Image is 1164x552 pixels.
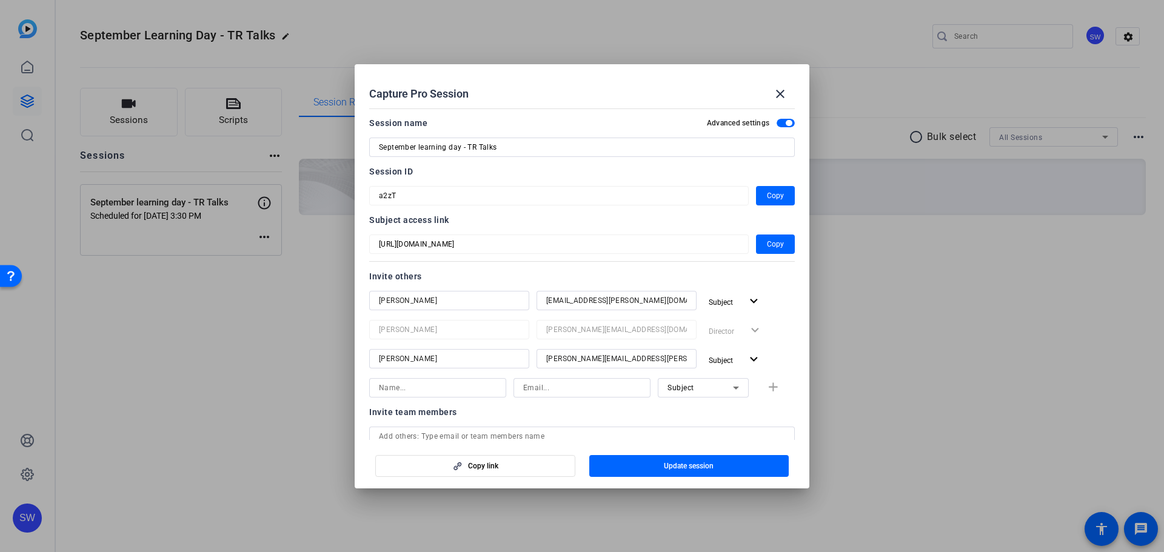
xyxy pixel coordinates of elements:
[369,79,795,108] div: Capture Pro Session
[773,87,788,101] mat-icon: close
[767,237,784,251] span: Copy
[369,116,427,130] div: Session name
[369,405,795,419] div: Invite team members
[746,294,761,309] mat-icon: expand_more
[746,352,761,367] mat-icon: expand_more
[546,322,687,337] input: Email...
[523,381,641,395] input: Email...
[379,429,785,444] input: Add others: Type email or team members name
[379,322,520,337] input: Name...
[704,291,766,313] button: Subject
[369,269,795,284] div: Invite others
[369,164,795,179] div: Session ID
[369,213,795,227] div: Subject access link
[589,455,789,477] button: Update session
[379,140,785,155] input: Enter Session Name
[709,356,733,365] span: Subject
[664,461,714,471] span: Update session
[709,298,733,307] span: Subject
[379,237,739,251] input: Session OTP
[379,293,520,308] input: Name...
[468,461,498,471] span: Copy link
[379,381,497,395] input: Name...
[704,349,766,371] button: Subject
[546,351,687,366] input: Email...
[375,455,575,477] button: Copy link
[667,384,694,392] span: Subject
[707,118,769,128] h2: Advanced settings
[756,186,795,205] button: Copy
[379,351,520,366] input: Name...
[546,293,687,308] input: Email...
[767,188,784,203] span: Copy
[379,188,739,203] input: Session OTP
[756,234,795,254] button: Copy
